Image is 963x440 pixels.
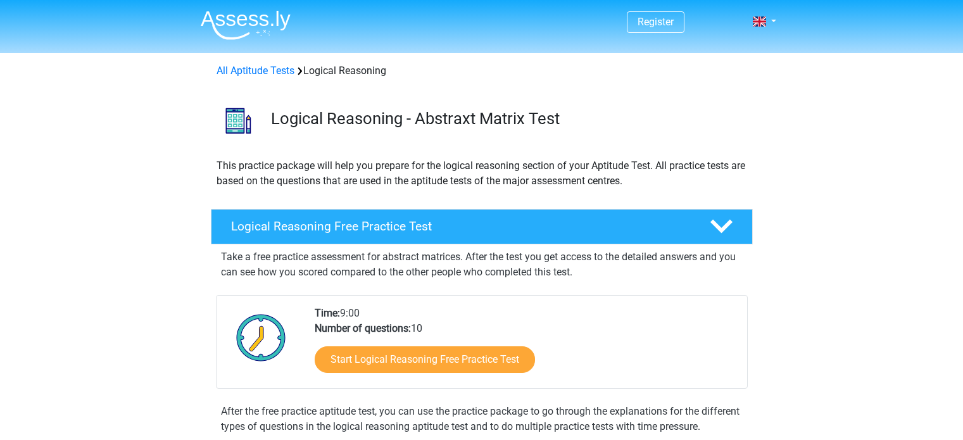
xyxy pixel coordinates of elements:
[315,322,411,334] b: Number of questions:
[217,158,747,189] p: This practice package will help you prepare for the logical reasoning section of your Aptitude Te...
[305,306,746,388] div: 9:00 10
[231,219,689,234] h4: Logical Reasoning Free Practice Test
[201,10,291,40] img: Assessly
[315,307,340,319] b: Time:
[211,63,752,79] div: Logical Reasoning
[206,209,758,244] a: Logical Reasoning Free Practice Test
[211,94,265,148] img: logical reasoning
[315,346,535,373] a: Start Logical Reasoning Free Practice Test
[638,16,674,28] a: Register
[271,109,743,129] h3: Logical Reasoning - Abstraxt Matrix Test
[221,249,743,280] p: Take a free practice assessment for abstract matrices. After the test you get access to the detai...
[216,404,748,434] div: After the free practice aptitude test, you can use the practice package to go through the explana...
[217,65,294,77] a: All Aptitude Tests
[229,306,293,369] img: Clock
